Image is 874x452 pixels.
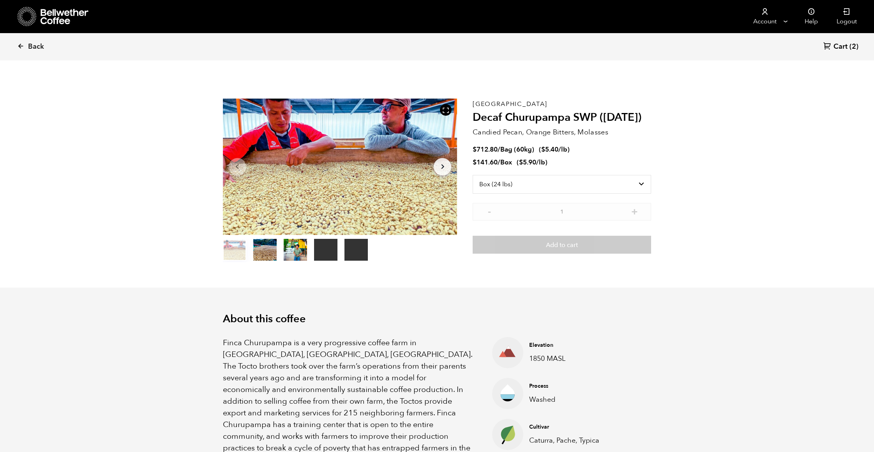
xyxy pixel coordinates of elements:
span: ( ) [539,145,570,154]
span: ( ) [517,158,547,167]
button: - [484,207,494,215]
span: Back [28,42,44,51]
span: Box [500,158,512,167]
bdi: 712.80 [473,145,498,154]
bdi: 5.90 [519,158,536,167]
h2: Decaf Churupampa SWP ([DATE]) [473,111,651,124]
p: Caturra, Pache, Typica [529,435,639,446]
h4: Elevation [529,341,639,349]
span: / [498,145,500,154]
span: / [498,158,500,167]
button: Add to cart [473,236,651,254]
span: $ [519,158,523,167]
h4: Cultivar [529,423,639,431]
video: Your browser does not support the video tag. [314,239,337,261]
span: $ [473,145,477,154]
bdi: 141.60 [473,158,498,167]
span: /lb [558,145,567,154]
p: Washed [529,394,639,405]
video: Your browser does not support the video tag. [344,239,368,261]
h4: Process [529,382,639,390]
a: Cart (2) [823,42,858,52]
h2: About this coffee [223,313,652,325]
p: Candied Pecan, Orange Bitters, Molasses [473,127,651,138]
span: $ [541,145,545,154]
span: $ [473,158,477,167]
button: + [630,207,639,215]
span: /lb [536,158,545,167]
p: 1850 MASL [529,353,639,364]
span: (2) [849,42,858,51]
bdi: 5.40 [541,145,558,154]
span: Cart [833,42,848,51]
span: Bag (60kg) [500,145,534,154]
